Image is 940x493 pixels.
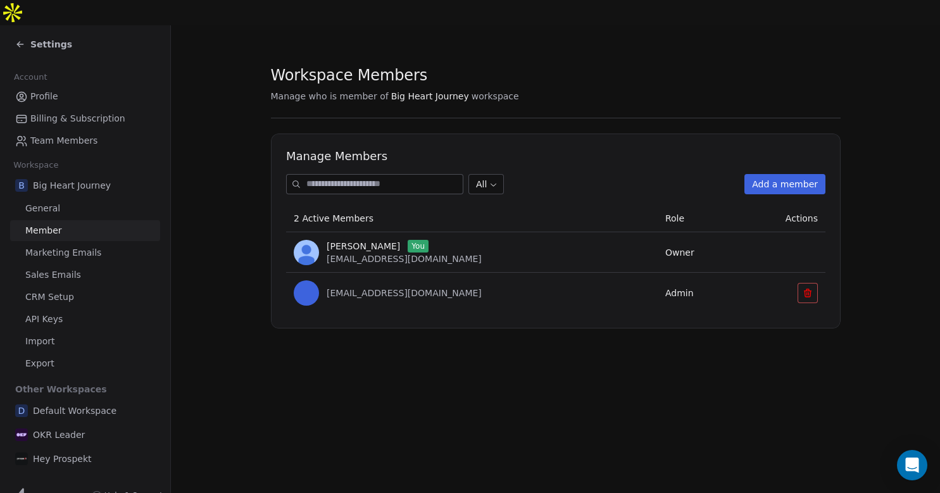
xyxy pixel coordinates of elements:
[15,428,28,441] img: Untitled%20design%20(5).png
[33,404,116,417] span: Default Workspace
[30,134,97,147] span: Team Members
[33,428,85,441] span: OKR Leader
[408,240,429,253] span: You
[10,379,112,399] span: Other Workspaces
[665,213,684,223] span: Role
[665,247,694,258] span: Owner
[665,288,693,298] span: Admin
[286,149,825,164] h1: Manage Members
[897,450,927,480] div: Open Intercom Messenger
[25,268,81,282] span: Sales Emails
[785,213,817,223] span: Actions
[8,68,53,87] span: Account
[15,38,72,51] a: Settings
[25,202,60,215] span: General
[25,313,63,326] span: API Keys
[10,242,160,263] a: Marketing Emails
[10,331,160,352] a: Import
[10,198,160,219] a: General
[391,90,469,103] span: Big Heart Journey
[25,357,54,370] span: Export
[30,112,125,125] span: Billing & Subscription
[294,213,373,223] span: 2 Active Members
[15,452,28,465] img: Screenshot%202025-06-09%20at%203.12.09%C3%A2%C2%80%C2%AFPM.png
[294,240,319,265] img: _--n90qFs85cF1Vi9OsAueiHvyFfe1UWlu4ebTPg0nM
[271,90,389,103] span: Manage who is member of
[33,179,111,192] span: Big Heart Journey
[744,174,825,194] button: Add a member
[15,404,28,417] span: D
[30,90,58,103] span: Profile
[25,246,101,259] span: Marketing Emails
[10,353,160,374] a: Export
[327,254,482,264] span: [EMAIL_ADDRESS][DOMAIN_NAME]
[10,265,160,285] a: Sales Emails
[10,86,160,107] a: Profile
[271,66,427,85] span: Workspace Members
[472,90,519,103] span: workspace
[10,130,160,151] a: Team Members
[10,108,160,129] a: Billing & Subscription
[10,220,160,241] a: Member
[327,288,482,298] span: [EMAIL_ADDRESS][DOMAIN_NAME]
[25,290,74,304] span: CRM Setup
[30,38,72,51] span: Settings
[33,452,91,465] span: Hey Prospekt
[327,240,400,253] span: [PERSON_NAME]
[10,287,160,308] a: CRM Setup
[25,224,62,237] span: Member
[25,335,54,348] span: Import
[15,179,28,192] span: B
[8,156,64,175] span: Workspace
[10,309,160,330] a: API Keys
